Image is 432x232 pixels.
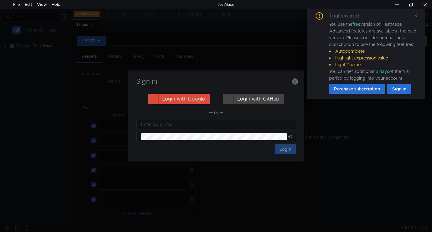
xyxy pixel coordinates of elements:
[329,84,385,94] button: Purchase subscription
[329,48,417,55] li: Autocomplete
[352,21,360,27] span: free
[136,109,296,116] div: — or —
[148,94,210,104] button: Login with Google
[135,78,297,85] h3: Sign in
[223,94,284,104] button: Login with GitHub
[329,68,417,82] div: You can get additional of the trial period by logging into your account.
[329,12,366,20] div: Trial expired
[141,121,292,128] input: Enter your Email
[329,21,417,82] div: You use the version of TestMace. Advanced features are available in the paid version. Please cons...
[387,84,411,94] button: Sign in
[329,61,417,68] li: Light Theme
[329,55,417,61] li: Highlight expression value
[374,69,389,74] span: 15 days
